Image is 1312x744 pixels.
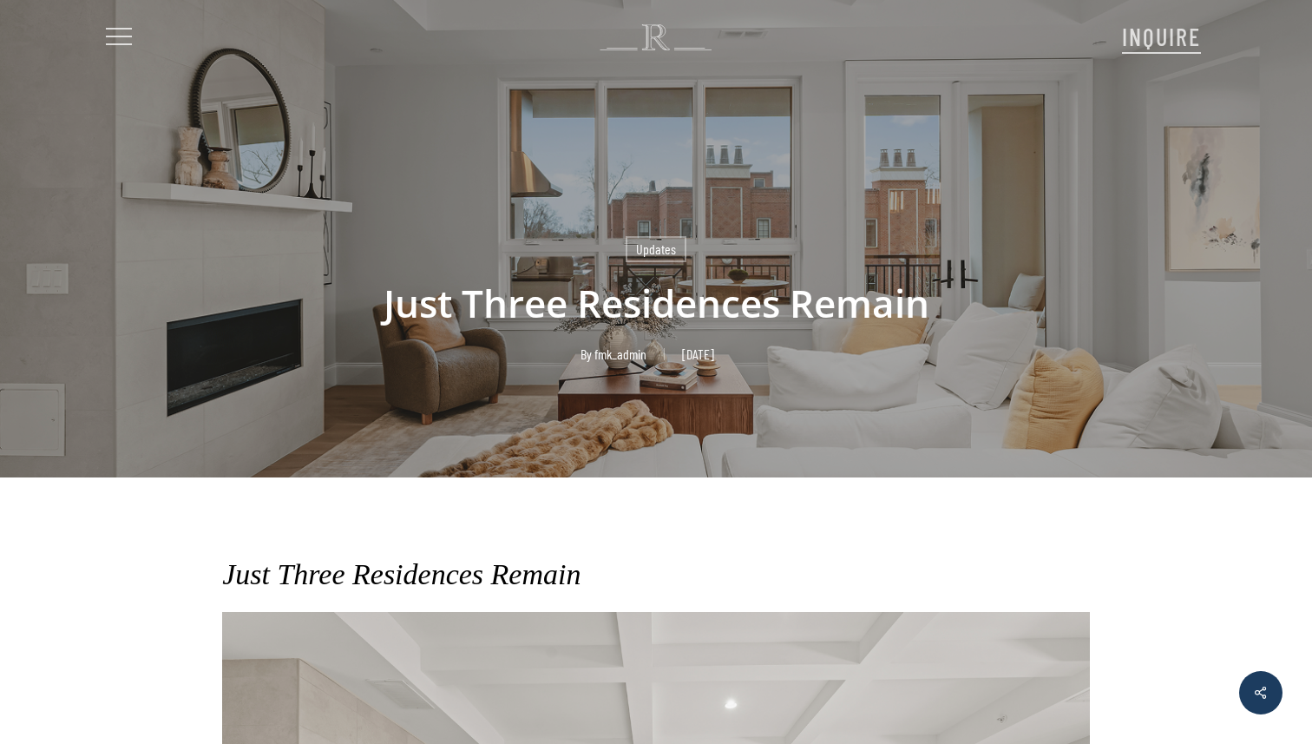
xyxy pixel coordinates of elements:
span: INQUIRE [1122,22,1201,51]
span: By [581,348,592,360]
h1: Just Three Residences Remain [222,262,1090,344]
a: fmk_admin [594,346,646,362]
span: [DATE] [664,348,731,360]
a: Navigation Menu [102,29,132,47]
a: Updates [626,236,686,262]
h2: Just Three Residences Remain [222,556,1090,594]
a: INQUIRE [1122,20,1201,54]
